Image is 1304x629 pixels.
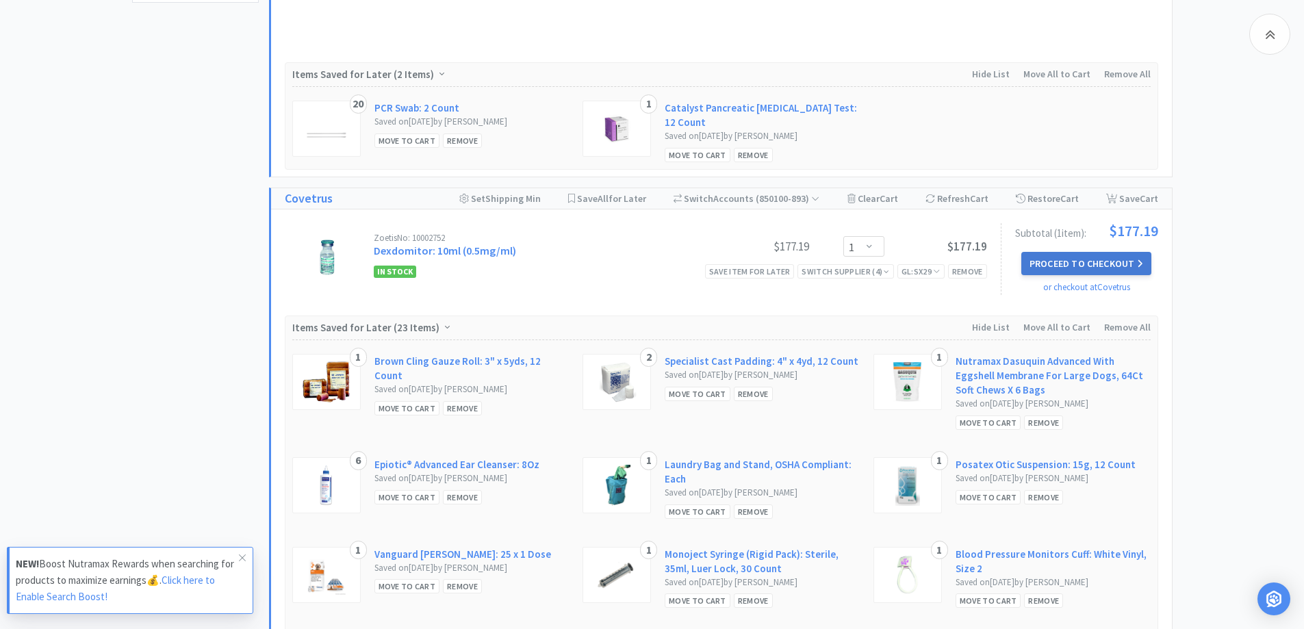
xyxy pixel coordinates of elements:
span: Move All to Cart [1023,321,1090,333]
div: Move to Cart [956,490,1021,504]
div: Move to Cart [374,579,440,593]
div: Subtotal ( 1 item ): [1015,223,1158,238]
div: Saved on [DATE] by [PERSON_NAME] [665,129,860,144]
div: Accounts [674,188,820,209]
button: Proceed to Checkout [1021,252,1151,275]
a: Blood Pressure Monitors Cuff: White Vinyl, Size 2 [956,547,1151,576]
div: Restore [1016,188,1079,209]
span: Cart [1140,192,1158,205]
div: Remove [1024,415,1063,430]
div: 2 [640,348,657,367]
div: Saved on [DATE] by [PERSON_NAME] [374,383,570,397]
div: 1 [640,94,657,114]
span: ( 850100-893 ) [754,192,819,205]
img: 0478912fe7064f798ba63a7715d2543e_452523.png [306,554,347,595]
a: Vanguard [PERSON_NAME]: 25 x 1 Dose [374,547,551,561]
div: Remove [1024,490,1063,504]
div: Remove [443,401,482,415]
div: Move to Cart [665,593,730,608]
a: Nutramax Dasuquin Advanced With Eggshell Membrane For Large Dogs, 64Ct Soft Chews X 6 Bags [956,354,1151,397]
div: Saved on [DATE] by [PERSON_NAME] [374,561,570,576]
div: Remove [443,133,482,148]
span: All [598,192,609,205]
div: Zoetis No: 10002752 [374,233,706,242]
a: Laundry Bag and Stand, OSHA Compliant: Each [665,457,860,486]
div: Saved on [DATE] by [PERSON_NAME] [665,486,860,500]
div: 6 [350,451,367,470]
div: Clear [847,188,898,209]
img: 5cff1d8f838e445486462169860d3e9c_25831.png [303,361,350,402]
a: Brown Cling Gauze Roll: 3" x 5yds, 12 Count [374,354,570,383]
div: Saved on [DATE] by [PERSON_NAME] [374,472,570,486]
div: Saved on [DATE] by [PERSON_NAME] [665,368,860,383]
div: Remove [734,504,773,519]
img: 7dbcece4bb724a9d8b6029f83a6bdbd8_350664.png [892,361,923,402]
div: 1 [931,541,948,560]
div: $177.19 [706,238,809,255]
span: Save for Later [577,192,646,205]
div: Remove [948,264,987,279]
div: Saved on [DATE] by [PERSON_NAME] [665,576,860,590]
span: Move All to Cart [1023,68,1090,80]
span: Remove All [1104,321,1151,333]
div: Move to Cart [956,415,1021,430]
div: 20 [350,94,367,114]
span: GL: SX29 [902,266,941,277]
a: Monoject Syringe (Rigid Pack): Sterile, 35ml, Luer Lock, 30 Count [665,547,860,576]
div: Refresh [925,188,988,209]
div: Remove [734,148,773,162]
div: Move to Cart [374,490,440,504]
span: Hide List [972,68,1010,80]
a: Catalyst Pancreatic [MEDICAL_DATA] Test: 12 Count [665,101,860,129]
span: 23 Items [397,321,436,334]
span: Switch [684,192,713,205]
div: Remove [734,593,773,608]
span: Remove All [1104,68,1151,80]
img: 54a169df3e49466a9443b79962157102_28241.png [596,361,639,402]
div: Open Intercom Messenger [1257,582,1290,615]
span: $177.19 [1109,223,1158,238]
img: c615ed8649e84d0783b9100e261bbfba_31130.png [319,465,333,506]
span: Set [471,192,485,205]
a: Dexdomitor: 10ml (0.5mg/ml) [374,244,516,257]
a: Covetrus [285,189,333,209]
a: PCR Swab: 2 Count [374,101,459,115]
span: 2 Items [397,68,431,81]
div: Saved on [DATE] by [PERSON_NAME] [374,115,570,129]
div: 1 [640,451,657,470]
img: 7e46d4138fcf4897af17e5a04265fb08_31970.png [303,233,351,281]
div: Move to Cart [665,504,730,519]
a: or checkout at Covetrus [1043,281,1130,293]
span: Hide List [972,321,1010,333]
a: Epiotic® Advanced Ear Cleanser: 8Oz [374,457,539,472]
span: Cart [970,192,988,205]
div: Remove [443,579,482,593]
a: Posatex Otic Suspension: 15g, 12 Count [956,457,1136,472]
div: Remove [443,490,482,504]
div: Saved on [DATE] by [PERSON_NAME] [956,472,1151,486]
img: 483bac7965e64df1b8a05887fb6e52e5_742078.jpeg [596,108,637,149]
div: Move to Cart [665,148,730,162]
div: Move to Cart [665,387,730,401]
div: Remove [1024,593,1063,608]
div: 1 [931,451,948,470]
div: Move to Cart [374,133,440,148]
div: Saved on [DATE] by [PERSON_NAME] [956,576,1151,590]
a: Specialist Cast Padding: 4" x 4yd, 12 Count [665,354,858,368]
p: Boost Nutramax Rewards when searching for products to maximize earnings💰. [16,556,239,605]
span: Items Saved for Later ( ) [292,68,437,81]
div: Save item for later [705,264,795,279]
div: 1 [931,348,948,367]
div: Saved on [DATE] by [PERSON_NAME] [956,397,1151,411]
strong: NEW! [16,557,39,570]
img: 4a0d7806313441a481db868971a6dba7_33494.png [895,465,920,506]
img: e96cc45b35374bc3a153767bb801466a_175340.png [306,108,347,149]
div: Switch Supplier ( 4 ) [802,265,889,278]
div: 1 [350,541,367,560]
div: 1 [640,541,657,560]
a: NEW!Boost Nutramax Rewards when searching for products to maximize earnings💰.Click here to Enable... [7,547,253,614]
img: f2b9afe1ed914917af5f505ea88263e2_28235.png [596,554,637,595]
span: Items Saved for Later ( ) [292,321,443,334]
div: Move to Cart [374,401,440,415]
